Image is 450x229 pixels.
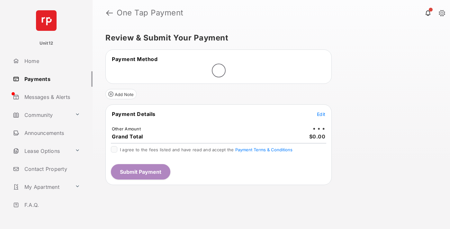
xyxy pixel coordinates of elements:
[10,161,93,177] a: Contact Property
[36,10,57,31] img: svg+xml;base64,PHN2ZyB4bWxucz0iaHR0cDovL3d3dy53My5vcmcvMjAwMC9zdmciIHdpZHRoPSI2NCIgaGVpZ2h0PSI2NC...
[10,179,72,195] a: My Apartment
[112,111,156,117] span: Payment Details
[111,164,170,180] button: Submit Payment
[10,125,93,141] a: Announcements
[10,89,93,105] a: Messages & Alerts
[235,147,292,152] button: I agree to the fees listed and have read and accept the
[112,56,157,62] span: Payment Method
[120,147,292,152] span: I agree to the fees listed and have read and accept the
[105,89,137,99] button: Add Note
[112,126,141,132] td: Other Amount
[309,133,326,140] span: $0.00
[10,107,72,123] a: Community
[10,71,93,87] a: Payments
[10,53,93,69] a: Home
[317,111,325,117] button: Edit
[105,34,432,42] h5: Review & Submit Your Payment
[10,143,72,159] a: Lease Options
[40,40,53,47] p: Unit12
[117,9,184,17] strong: One Tap Payment
[10,197,93,213] a: F.A.Q.
[317,111,325,117] span: Edit
[112,133,143,140] span: Grand Total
